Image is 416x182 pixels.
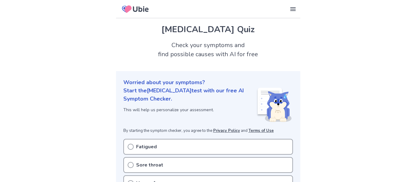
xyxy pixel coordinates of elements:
a: Terms of Use [249,128,274,133]
p: This will help us personalize your assessment. [123,107,256,113]
p: By starting the symptom checker, you agree to the and [123,128,293,134]
p: Fatigued [136,143,157,150]
a: Privacy Policy [213,128,240,133]
p: Sore throat [136,161,163,169]
h1: [MEDICAL_DATA] Quiz [123,23,293,36]
p: Start the [MEDICAL_DATA] test with our free AI Symptom Checker. [123,87,256,103]
img: Shiba [256,88,292,122]
h2: Check your symptoms and find possible causes with AI for free [116,41,300,59]
p: Worried about your symptoms? [123,78,293,87]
